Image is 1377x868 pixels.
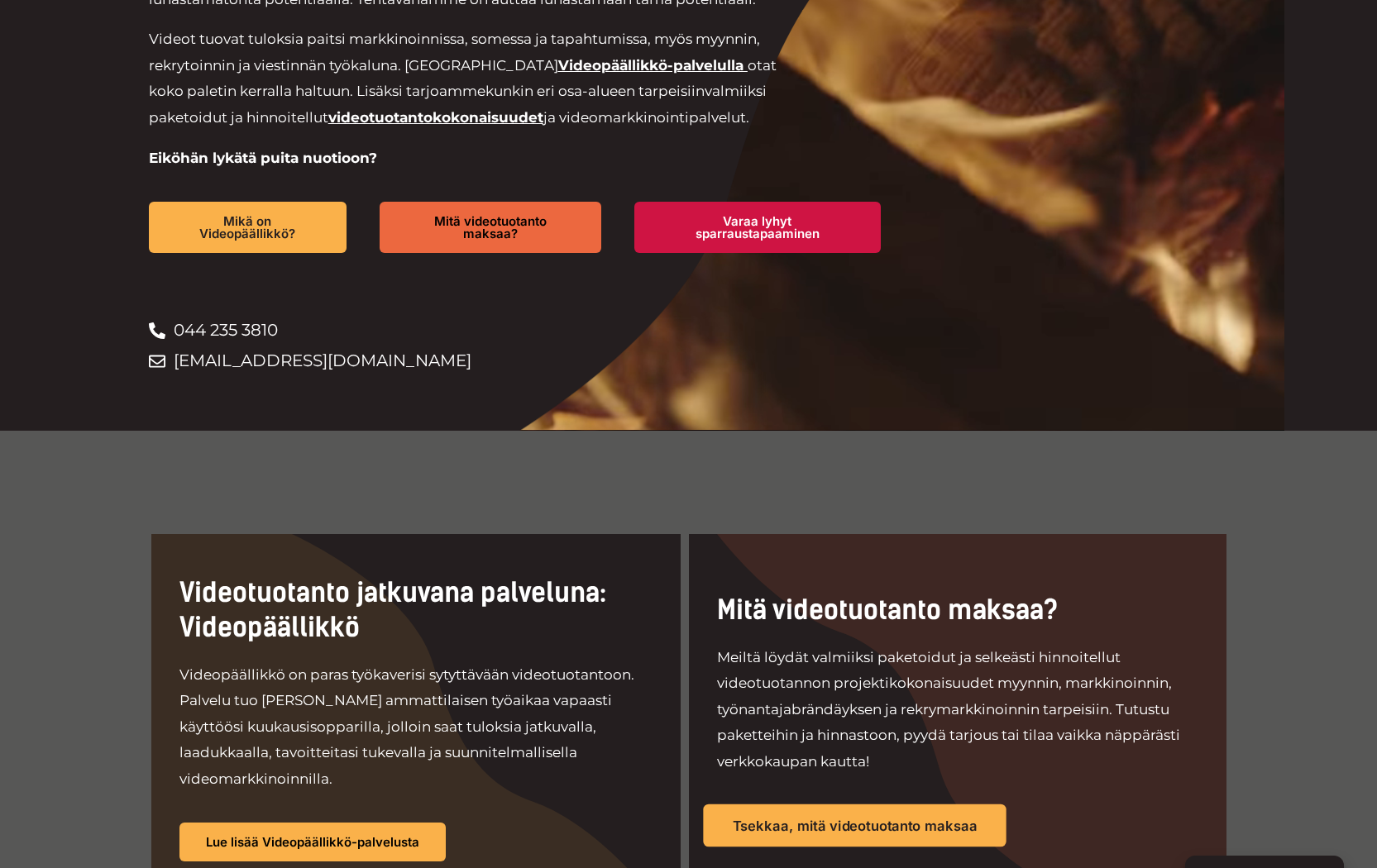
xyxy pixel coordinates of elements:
[328,109,543,126] a: videotuotantokokonaisuudet
[732,818,977,832] span: Tsekkaa, mitä videotuotanto maksaa
[380,202,600,253] a: Mitä videotuotanto maksaa?
[175,215,321,240] span: Mikä on Videopäällikkö?
[149,346,914,376] a: [EMAIL_ADDRESS][DOMAIN_NAME]
[543,109,749,126] span: ja videomarkkinointipalvelut.
[149,26,801,131] p: Videot tuovat tuloksia paitsi markkinoinnissa, somessa ja tapahtumissa, myös myynnin, rekrytoinni...
[661,215,854,240] span: Varaa lyhyt sparraustapaaminen
[703,804,1006,847] a: Tsekkaa, mitä videotuotanto maksaa
[149,83,767,126] span: valmiiksi paketoidut ja hinnoitellut
[406,215,574,240] span: Mitä videotuotanto maksaa?
[149,202,347,253] a: Mikä on Videopäällikkö?
[170,315,278,346] span: 044 235 3810
[149,150,377,166] strong: Eiköhän lykätä puita nuotioon?
[206,836,419,848] span: Lue lisää Videopäällikkö-palvelusta
[717,645,1198,775] p: Meiltä löydät valmiiksi paketoidut ja selkeästi hinnoitellut videotuotannon projektikokonaisuudet...
[179,823,446,861] a: Lue lisää Videopäällikkö-palvelusta
[149,315,914,346] a: 044 235 3810
[485,83,705,99] span: kunkin eri osa-alueen tarpeisiin
[634,202,881,253] a: Varaa lyhyt sparraustapaaminen
[717,594,1198,628] h2: Mitä videotuotanto maksaa?
[558,57,743,74] a: Videopäällikkö-palvelulla
[170,346,471,376] span: [EMAIL_ADDRESS][DOMAIN_NAME]
[179,662,653,793] p: Videopäällikkö on paras työkaverisi sytyttävään videotuotantoon. Palvelu tuo [PERSON_NAME] ammatt...
[179,576,653,645] h2: Videotuotanto jatkuvana palveluna: Videopäällikkö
